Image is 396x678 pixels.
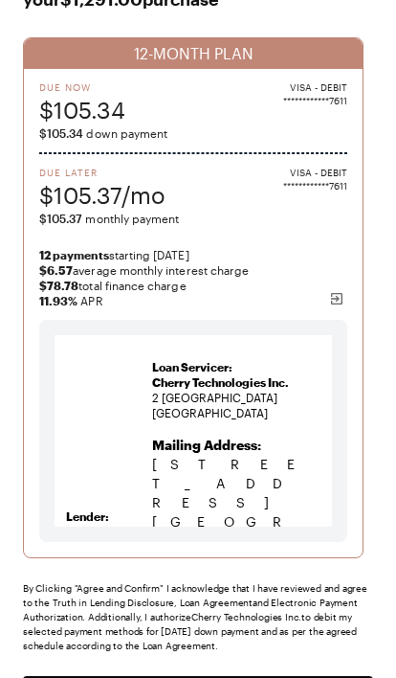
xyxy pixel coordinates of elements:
[39,80,125,94] span: Due Now
[39,262,347,278] span: average monthly interest charge
[152,436,320,570] p: [STREET_ADDRESS] [GEOGRAPHIC_DATA]
[290,80,347,94] span: VISA - DEBIT
[39,125,347,141] span: down payment
[39,166,165,179] span: Due Later
[39,247,347,262] span: starting [DATE]
[39,263,73,277] strong: $6.57
[39,294,77,307] b: 11.93 %
[39,126,83,140] span: $105.34
[39,279,78,292] strong: $78.78
[39,212,82,225] span: $105.37
[39,211,347,226] span: monthly payment
[66,525,123,538] strong: Lead Bank
[39,179,165,211] span: $105.37/mo
[329,291,344,306] img: svg%3e
[152,360,232,373] strong: Loan Servicer:
[39,248,109,261] strong: 12 payments
[66,509,109,523] strong: Lender:
[152,375,289,389] span: Cherry Technologies Inc.
[24,38,363,69] div: 12-MONTH PLAN
[39,293,347,308] span: APR
[152,437,261,453] b: Mailing Address:
[39,278,347,293] span: total finance charge
[290,166,347,179] span: VISA - DEBIT
[39,94,125,125] span: $105.34
[23,581,373,653] div: By Clicking "Agree and Confirm" I acknowledge that I have reviewed and agree to the Truth in Lend...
